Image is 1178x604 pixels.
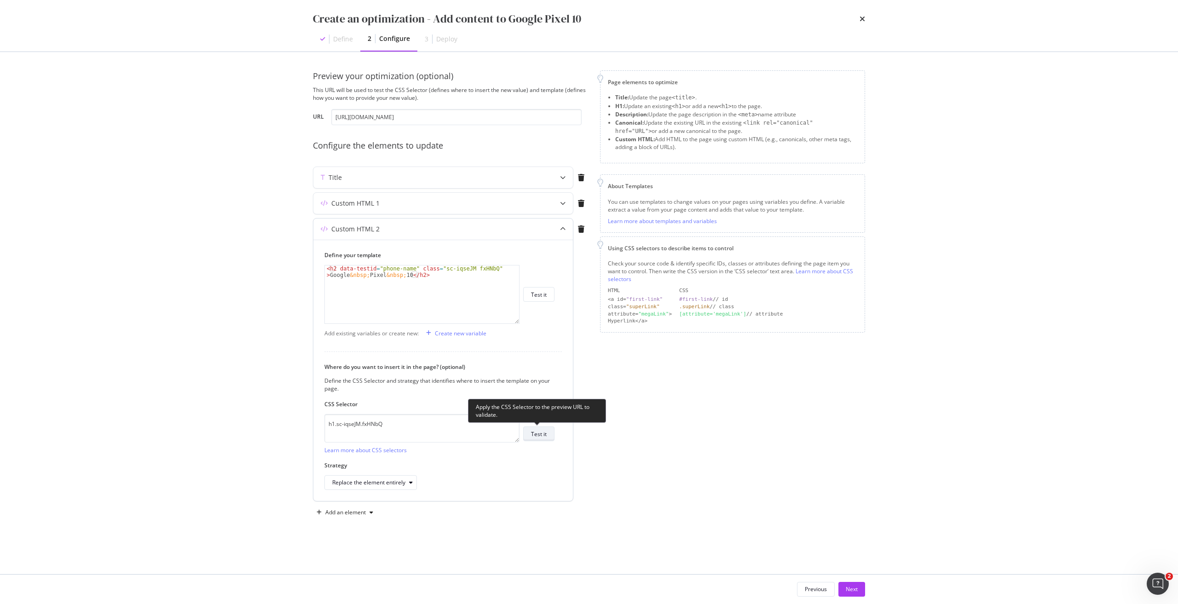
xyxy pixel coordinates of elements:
div: CSS [679,287,857,294]
strong: Custom HTML: [615,135,655,143]
strong: Description: [615,110,648,118]
li: Update the page . [615,93,857,102]
label: CSS Selector [324,400,554,408]
span: <h1> [672,103,685,109]
input: https://www.example.com [331,109,582,125]
div: You can use templates to change values on your pages using variables you define. A variable extra... [608,198,857,213]
div: This URL will be used to test the CSS Selector (defines where to insert the new value) and templa... [313,86,589,102]
div: "superLink" [626,304,660,310]
div: Custom HTML 2 [331,224,380,234]
div: // class [679,303,857,311]
div: Deploy [436,35,457,44]
button: Replace the element entirely [324,475,417,490]
div: Custom HTML 1 [331,199,380,208]
div: "megaLink" [638,311,669,317]
div: // id [679,296,857,303]
span: <link rel="canonical" href="URL"> [615,120,813,134]
span: <meta> [738,111,758,118]
a: Learn more about templates and variables [608,217,717,225]
li: Add HTML to the page using custom HTML (e.g., canonicals, other meta tags, adding a block of URLs). [615,135,857,151]
div: Page elements to optimize [608,78,857,86]
div: Check your source code & identify specific IDs, classes or attributes defining the page item you ... [608,259,857,283]
div: 3 [425,35,428,44]
div: <a id= [608,296,672,303]
div: #first-link [679,296,713,302]
label: Define your template [324,251,554,259]
div: HTML [608,287,672,294]
div: Define the CSS Selector and strategy that identifies where to insert the template on your page. [324,377,554,392]
div: Apply the CSS Selector to the preview URL to validate. [468,399,606,423]
div: Test it [531,430,547,438]
button: Test it [523,426,554,441]
button: Previous [797,582,835,597]
div: Define [333,35,353,44]
div: Configure the elements to update [313,140,589,152]
span: 2 [1166,573,1173,580]
div: Preview your optimization (optional) [313,70,589,82]
a: Learn more about CSS selectors [324,446,407,454]
div: // attribute [679,311,857,318]
div: Hyperlink</a> [608,317,672,325]
span: <title> [672,94,695,101]
div: "first-link" [626,296,663,302]
div: Title [329,173,342,182]
strong: Title: [615,93,629,101]
iframe: Intercom live chat [1147,573,1169,595]
textarea: h1.sc-iqseJM.fxHNbQ [324,414,520,443]
div: Next [846,585,858,593]
li: Update an existing or add a new to the page. [615,102,857,110]
div: Configure [379,34,410,43]
li: Update the existing URL in the existing or add a new canonical to the page. [615,119,857,135]
div: [attribute='megaLink'] [679,311,746,317]
div: 2 [368,34,371,43]
div: Previous [805,585,827,593]
div: Create new variable [435,329,486,337]
button: Next [838,582,865,597]
div: Add existing variables or create new: [324,329,419,337]
div: .superLink [679,304,710,310]
strong: H1: [615,102,624,110]
div: About Templates [608,182,857,190]
div: attribute= > [608,311,672,318]
div: Using CSS selectors to describe items to control [608,244,857,252]
label: URL [313,113,324,123]
div: class= [608,303,672,311]
div: Replace the element entirely [332,480,405,485]
a: Learn more about CSS selectors [608,267,853,283]
button: Create new variable [422,326,486,340]
button: Add an element [313,505,377,520]
label: Where do you want to insert it in the page? (optional) [324,363,554,371]
button: Test it [523,287,554,302]
li: Update the page description in the name attribute [615,110,857,119]
strong: Canonical: [615,119,644,127]
span: <h1> [718,103,732,109]
div: Create an optimization - Add content to Google Pixel 10 [313,11,581,27]
div: Add an element [325,510,366,515]
label: Strategy [324,461,554,469]
div: Test it [531,291,547,299]
div: times [860,11,865,27]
